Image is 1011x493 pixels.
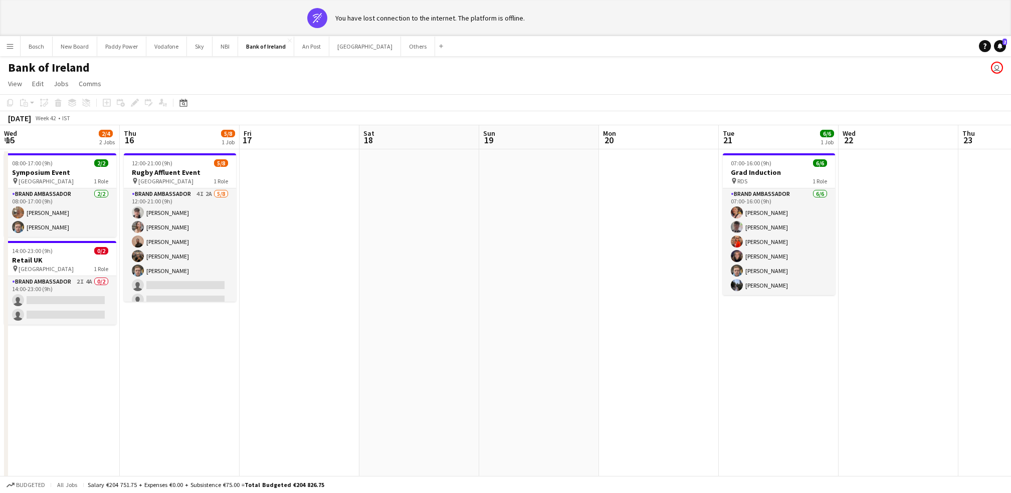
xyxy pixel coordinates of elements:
[4,77,26,90] a: View
[294,37,329,56] button: An Post
[3,134,17,146] span: 15
[12,159,53,167] span: 08:00-17:00 (9h)
[4,256,116,265] h3: Retail UK
[94,159,108,167] span: 2/2
[32,79,44,88] span: Edit
[88,481,324,488] div: Salary €204 751.75 + Expenses €0.00 + Subsistence €75.00 =
[19,177,74,185] span: [GEOGRAPHIC_DATA]
[138,177,193,185] span: [GEOGRAPHIC_DATA]
[244,129,252,138] span: Fri
[723,129,734,138] span: Tue
[75,77,105,90] a: Comms
[737,177,747,185] span: RDS
[731,159,771,167] span: 07:00-16:00 (9h)
[401,37,435,56] button: Others
[1002,39,1007,45] span: 2
[991,62,1003,74] app-user-avatar: Katie Shovlin
[329,37,401,56] button: [GEOGRAPHIC_DATA]
[16,481,45,488] span: Budgeted
[723,168,835,177] h3: Grad Induction
[721,134,734,146] span: 21
[335,14,525,23] div: You have lost connection to the internet. The platform is offline.
[99,138,115,146] div: 2 Jobs
[4,153,116,237] app-job-card: 08:00-17:00 (9h)2/2Symposium Event [GEOGRAPHIC_DATA]1 RoleBrand Ambassador2/208:00-17:00 (9h)[PER...
[813,159,827,167] span: 6/6
[146,37,187,56] button: Vodafone
[4,241,116,325] app-job-card: 14:00-23:00 (9h)0/2Retail UK [GEOGRAPHIC_DATA]1 RoleBrand Ambassador2I4A0/214:00-23:00 (9h)
[50,77,73,90] a: Jobs
[94,265,108,273] span: 1 Role
[8,60,90,75] h1: Bank of Ireland
[213,37,238,56] button: NBI
[601,134,616,146] span: 20
[19,265,74,273] span: [GEOGRAPHIC_DATA]
[99,130,113,137] span: 2/4
[122,134,136,146] span: 16
[245,481,324,488] span: Total Budgeted €204 826.75
[4,276,116,325] app-card-role: Brand Ambassador2I4A0/214:00-23:00 (9h)
[813,177,827,185] span: 1 Role
[55,481,79,488] span: All jobs
[62,114,70,122] div: IST
[8,79,22,88] span: View
[187,37,213,56] button: Sky
[242,134,252,146] span: 17
[238,37,294,56] button: Bank of Ireland
[97,37,146,56] button: Paddy Power
[21,37,53,56] button: Bosch
[820,130,834,137] span: 6/6
[124,129,136,138] span: Thu
[124,168,236,177] h3: Rugby Affluent Event
[362,134,374,146] span: 18
[482,134,495,146] span: 19
[961,134,975,146] span: 23
[723,153,835,295] app-job-card: 07:00-16:00 (9h)6/6Grad Induction RDS1 RoleBrand Ambassador6/607:00-16:00 (9h)[PERSON_NAME][PERSO...
[962,129,975,138] span: Thu
[94,247,108,255] span: 0/2
[994,40,1006,52] a: 2
[603,129,616,138] span: Mon
[28,77,48,90] a: Edit
[221,130,235,137] span: 5/8
[483,129,495,138] span: Sun
[214,177,228,185] span: 1 Role
[54,79,69,88] span: Jobs
[5,479,47,490] button: Budgeted
[841,134,856,146] span: 22
[8,113,31,123] div: [DATE]
[4,129,17,138] span: Wed
[363,129,374,138] span: Sat
[132,159,172,167] span: 12:00-21:00 (9h)
[124,188,236,324] app-card-role: Brand Ambassador4I2A5/812:00-21:00 (9h)[PERSON_NAME][PERSON_NAME][PERSON_NAME][PERSON_NAME][PERSO...
[53,37,97,56] button: New Board
[124,153,236,302] app-job-card: 12:00-21:00 (9h)5/8Rugby Affluent Event [GEOGRAPHIC_DATA]1 RoleBrand Ambassador4I2A5/812:00-21:00...
[33,114,58,122] span: Week 42
[4,188,116,237] app-card-role: Brand Ambassador2/208:00-17:00 (9h)[PERSON_NAME][PERSON_NAME]
[821,138,834,146] div: 1 Job
[94,177,108,185] span: 1 Role
[214,159,228,167] span: 5/8
[12,247,53,255] span: 14:00-23:00 (9h)
[79,79,101,88] span: Comms
[222,138,235,146] div: 1 Job
[723,188,835,295] app-card-role: Brand Ambassador6/607:00-16:00 (9h)[PERSON_NAME][PERSON_NAME][PERSON_NAME][PERSON_NAME][PERSON_NA...
[843,129,856,138] span: Wed
[4,168,116,177] h3: Symposium Event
